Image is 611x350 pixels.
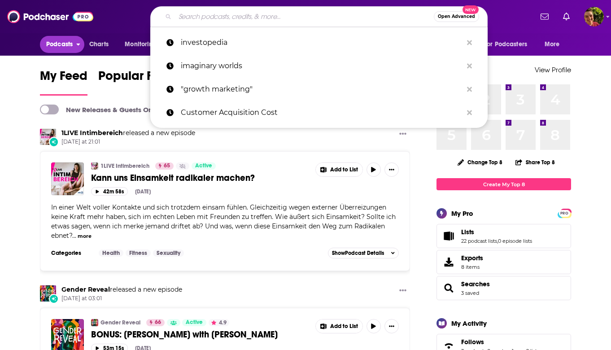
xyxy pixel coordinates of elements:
[40,68,87,89] span: My Feed
[535,66,571,74] a: View Profile
[461,290,479,296] a: 3 saved
[40,129,56,145] img: 1LIVE Intimbereich
[440,230,458,242] a: Lists
[100,319,140,326] a: Gender Reveal
[559,210,570,216] a: PRO
[209,319,229,326] button: 4.9
[498,238,532,244] a: 0 episode lists
[545,38,560,51] span: More
[91,162,98,170] img: 1LIVE Intimbereich
[40,105,158,114] a: New Releases & Guests Only
[440,282,458,294] a: Searches
[396,285,410,297] button: Show More Button
[150,54,488,78] a: imaginary worlds
[150,78,488,101] a: "growth marketing"
[461,280,490,288] span: Searches
[40,36,84,53] button: open menu
[584,7,604,26] span: Logged in as Marz
[118,36,168,53] button: open menu
[452,157,508,168] button: Change Top 8
[40,285,56,302] img: Gender Reveal
[461,338,484,346] span: Follows
[72,232,76,240] span: ...
[155,162,174,170] a: 65
[434,11,479,22] button: Open AdvancedNew
[49,294,59,304] div: New Episode
[126,249,151,257] a: Fitness
[78,232,92,240] button: more
[584,7,604,26] img: User Profile
[192,162,216,170] a: Active
[478,36,540,53] button: open menu
[436,178,571,190] a: Create My Top 8
[51,249,92,257] h3: Categories
[40,68,87,96] a: My Feed
[61,295,182,302] span: [DATE] at 03:01
[195,162,212,171] span: Active
[384,319,399,333] button: Show More Button
[98,68,175,96] a: Popular Feed
[7,8,93,25] img: Podchaser - Follow, Share and Rate Podcasts
[135,188,151,195] div: [DATE]
[51,203,396,240] span: In einer Welt voller Kontakte und sich trotzdem einsam fühlen. Gleichzeitig wegen externer Überre...
[538,36,571,53] button: open menu
[89,38,109,51] span: Charts
[146,319,165,326] a: 66
[91,319,98,326] img: Gender Reveal
[125,38,157,51] span: Monitoring
[330,323,358,330] span: Add to List
[49,137,59,147] div: New Episode
[436,276,571,300] span: Searches
[181,31,463,54] p: investopedia
[61,129,123,137] a: 1LIVE Intimbereich
[181,54,463,78] p: imaginary worlds
[330,166,358,173] span: Add to List
[436,250,571,274] a: Exports
[175,9,434,24] input: Search podcasts, credits, & more...
[182,319,206,326] a: Active
[91,329,278,340] span: BONUS: [PERSON_NAME] with [PERSON_NAME]
[181,101,463,124] p: Customer Acquisition Cost
[384,162,399,177] button: Show More Button
[91,172,309,184] a: Kann uns Einsamkeit radikaler machen?
[51,162,84,195] img: Kann uns Einsamkeit radikaler machen?
[461,254,483,262] span: Exports
[451,209,473,218] div: My Pro
[91,187,128,196] button: 42m 58s
[451,319,487,328] div: My Activity
[61,138,195,146] span: [DATE] at 21:01
[461,228,474,236] span: Lists
[150,101,488,124] a: Customer Acquisition Cost
[316,319,362,333] button: Show More Button
[396,129,410,140] button: Show More Button
[537,9,552,24] a: Show notifications dropdown
[461,264,483,270] span: 8 items
[99,249,123,257] a: Health
[100,162,149,170] a: 1LIVE Intimbereich
[83,36,114,53] a: Charts
[61,285,182,294] h3: released a new episode
[316,163,362,176] button: Show More Button
[515,153,555,171] button: Share Top 8
[61,285,110,293] a: Gender Reveal
[150,31,488,54] a: investopedia
[332,250,384,256] span: Show Podcast Details
[181,78,463,101] p: "growth marketing"
[164,162,170,171] span: 65
[584,7,604,26] button: Show profile menu
[463,5,479,14] span: New
[461,228,532,236] a: Lists
[91,329,309,340] a: BONUS: [PERSON_NAME] with [PERSON_NAME]
[98,68,175,89] span: Popular Feed
[436,224,571,248] span: Lists
[91,172,255,184] span: Kann uns Einsamkeit radikaler machen?
[461,338,539,346] a: Follows
[155,318,161,327] span: 66
[461,238,497,244] a: 22 podcast lists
